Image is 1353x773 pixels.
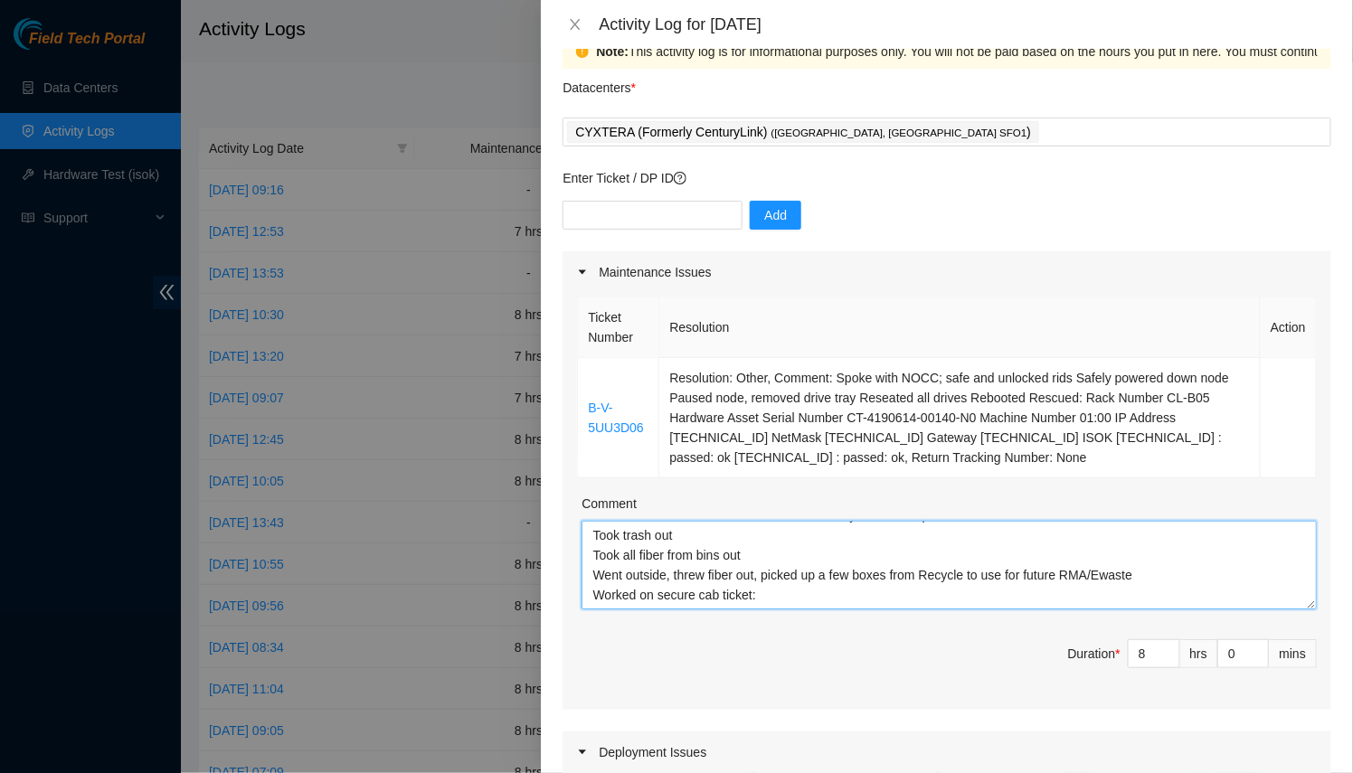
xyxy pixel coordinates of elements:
div: mins [1269,639,1317,668]
th: Resolution [659,297,1261,358]
th: Ticket Number [578,297,659,358]
button: Add [750,201,801,230]
textarea: Comment [582,521,1317,609]
th: Action [1261,297,1317,358]
div: Activity Log for [DATE] [599,14,1331,34]
span: exclamation-circle [576,45,589,58]
span: caret-right [577,267,588,278]
div: hrs [1180,639,1218,668]
div: Maintenance Issues [563,251,1331,293]
span: close [568,17,582,32]
p: Enter Ticket / DP ID [563,168,1331,188]
p: Datacenters [563,69,636,98]
span: ( [GEOGRAPHIC_DATA], [GEOGRAPHIC_DATA] SFO1 [771,127,1027,138]
div: Deployment Issues [563,731,1331,773]
span: question-circle [674,172,686,184]
button: Close [563,16,588,33]
label: Comment [582,494,637,514]
p: CYXTERA (Formerly CenturyLink) ) [575,122,1031,143]
span: Add [764,205,787,225]
td: Resolution: Other, Comment: Spoke with NOCC; safe and unlocked rids Safely powered down node Paus... [659,358,1261,478]
span: caret-right [577,747,588,758]
strong: Note: [596,42,629,61]
div: Duration [1068,644,1121,664]
a: B-V-5UU3D06 [588,401,643,435]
